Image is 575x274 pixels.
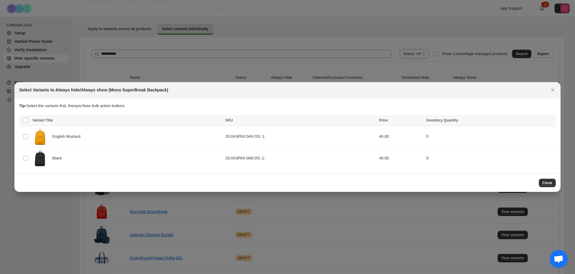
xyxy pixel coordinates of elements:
img: JS0A3P6X008-FRONT.webp [33,149,48,167]
p: Select the variants first, then you'll see bulk action buttons [19,103,556,109]
td: 40.00 [377,126,424,147]
span: Black [52,155,65,161]
td: JS:0A3P6X:008:OS::1: [223,147,377,169]
span: Close [542,180,552,185]
strong: Tip: [19,103,26,108]
td: 0 [424,126,556,147]
td: 0 [424,147,556,169]
span: SKU [225,118,233,122]
h2: Select Variants to Always hide/Always show (Mono SuperBreak Backpack) [19,87,168,93]
a: Open chat [550,250,568,268]
span: Variant Title [33,118,53,122]
img: JS0A3P6X04V-FRONT.webp [33,128,48,145]
span: Inventory Quantity [426,118,458,122]
button: Close [539,179,556,187]
span: English Mustard [52,134,84,140]
span: Price [379,118,388,122]
td: 40.00 [377,147,424,169]
td: JS:0A3P6X:04V:OS::1: [223,126,377,147]
button: Close [549,86,557,94]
